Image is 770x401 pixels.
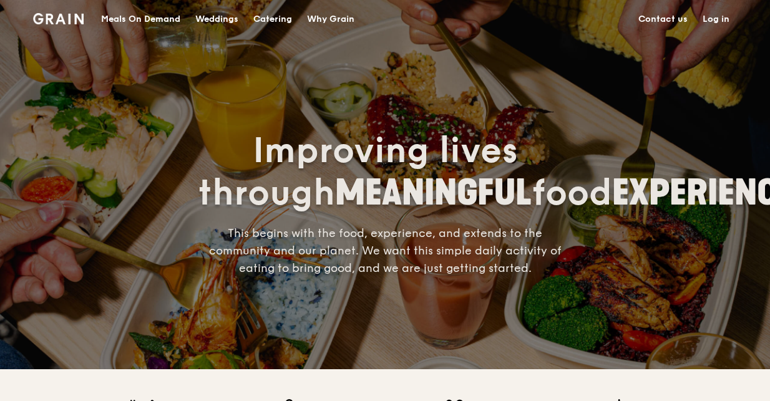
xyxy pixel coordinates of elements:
div: Weddings [195,1,238,38]
a: Contact us [631,1,695,38]
a: Log in [695,1,737,38]
span: This begins with the food, experience, and extends to the community and our planet. We want this ... [209,226,562,275]
a: Weddings [188,1,246,38]
span: MEANINGFUL [335,172,532,214]
a: Catering [246,1,300,38]
img: Grain [33,13,84,24]
div: Catering [253,1,292,38]
a: Why Grain [300,1,362,38]
div: Why Grain [307,1,354,38]
div: Meals On Demand [101,1,180,38]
